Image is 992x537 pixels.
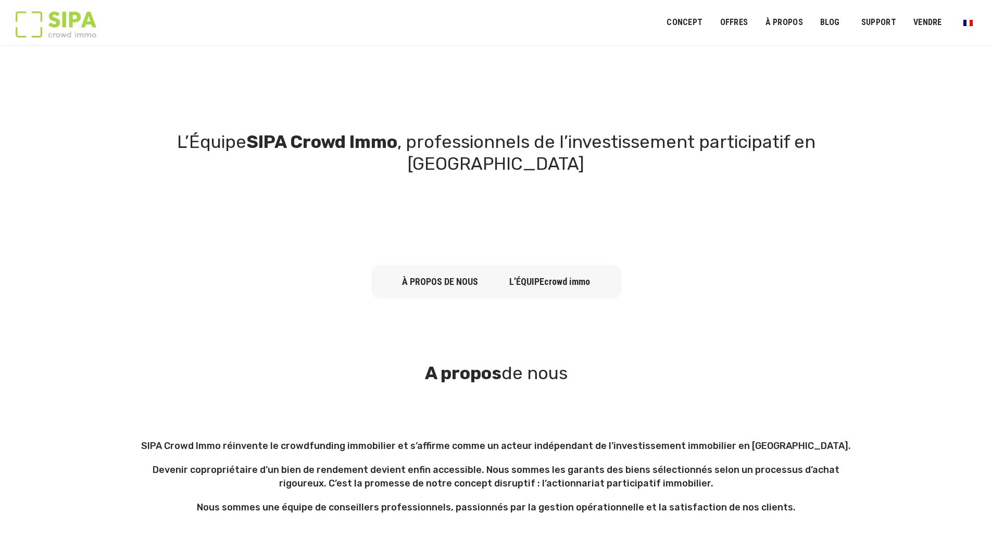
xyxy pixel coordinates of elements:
[813,11,847,34] a: Blog
[138,501,855,514] p: Nous sommes une équipe de conseillers professionnels, passionnés par la gestion opérationnelle et...
[544,276,590,287] span: crowd immo
[957,13,980,32] a: Passer à
[963,20,973,26] img: Français
[402,276,478,287] a: à propos de nous
[425,363,501,384] strong: A propos
[132,131,861,175] h1: L’Équipe , professionnels de l’investissement participatif en [GEOGRAPHIC_DATA]
[138,463,855,490] p: Devenir copropriétaire d’un bien de rendement devient enfin accessible. Nous sommes les garants d...
[660,11,709,34] a: Concept
[132,366,861,381] h3: de nous
[509,276,590,287] a: L’équipecrowd immo
[138,439,855,453] p: SIPA Crowd Immo réinvente le crowdfunding immobilier et s’affirme comme un acteur indépendant de ...
[855,11,903,34] a: SUPPORT
[758,11,810,34] a: À PROPOS
[907,11,949,34] a: VENDRE
[713,11,755,34] a: OFFRES
[16,11,96,38] img: Logo
[246,131,397,153] strong: SIPA Crowd Immo
[667,9,976,35] nav: Menu principal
